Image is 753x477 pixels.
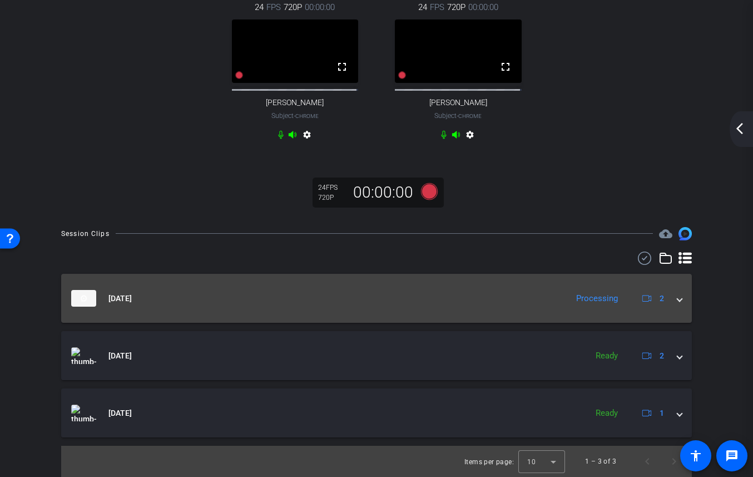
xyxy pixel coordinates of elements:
[346,183,420,202] div: 00:00:00
[464,456,514,468] div: Items per page:
[108,407,132,419] span: [DATE]
[661,448,687,475] button: Next page
[590,350,623,362] div: Ready
[430,1,444,13] span: FPS
[659,227,672,240] span: Destinations for your clips
[300,130,314,144] mat-icon: settings
[318,183,346,192] div: 24
[447,1,465,13] span: 720P
[71,347,96,364] img: thumb-nail
[295,113,319,119] span: Chrome
[499,60,512,73] mat-icon: fullscreen
[660,407,664,419] span: 1
[294,112,295,120] span: -
[108,293,132,304] span: [DATE]
[326,184,338,191] span: FPS
[266,1,281,13] span: FPS
[61,331,692,380] mat-expansion-panel-header: thumb-nail[DATE]Ready2
[457,112,458,120] span: -
[266,98,324,107] span: [PERSON_NAME]
[429,98,487,107] span: [PERSON_NAME]
[660,293,664,304] span: 2
[418,1,427,13] span: 24
[61,389,692,437] mat-expansion-panel-header: thumb-nail[DATE]Ready1
[634,448,661,475] button: Previous page
[108,350,132,362] span: [DATE]
[585,456,616,467] div: 1 – 3 of 3
[61,274,692,323] mat-expansion-panel-header: thumb-nail[DATE]Processing2
[660,350,664,362] span: 2
[335,60,349,73] mat-icon: fullscreen
[468,1,498,13] span: 00:00:00
[61,228,110,239] div: Session Clips
[255,1,264,13] span: 24
[678,227,692,240] img: Session clips
[284,1,302,13] span: 720P
[305,1,335,13] span: 00:00:00
[571,292,623,305] div: Processing
[71,290,96,307] img: thumb-nail
[71,405,96,421] img: thumb-nail
[659,227,672,240] mat-icon: cloud_upload
[725,449,739,463] mat-icon: message
[463,130,477,144] mat-icon: settings
[458,113,482,119] span: Chrome
[434,111,482,121] span: Subject
[271,111,319,121] span: Subject
[318,193,346,202] div: 720P
[689,449,702,463] mat-icon: accessibility
[733,122,746,135] mat-icon: arrow_back_ios_new
[590,407,623,420] div: Ready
